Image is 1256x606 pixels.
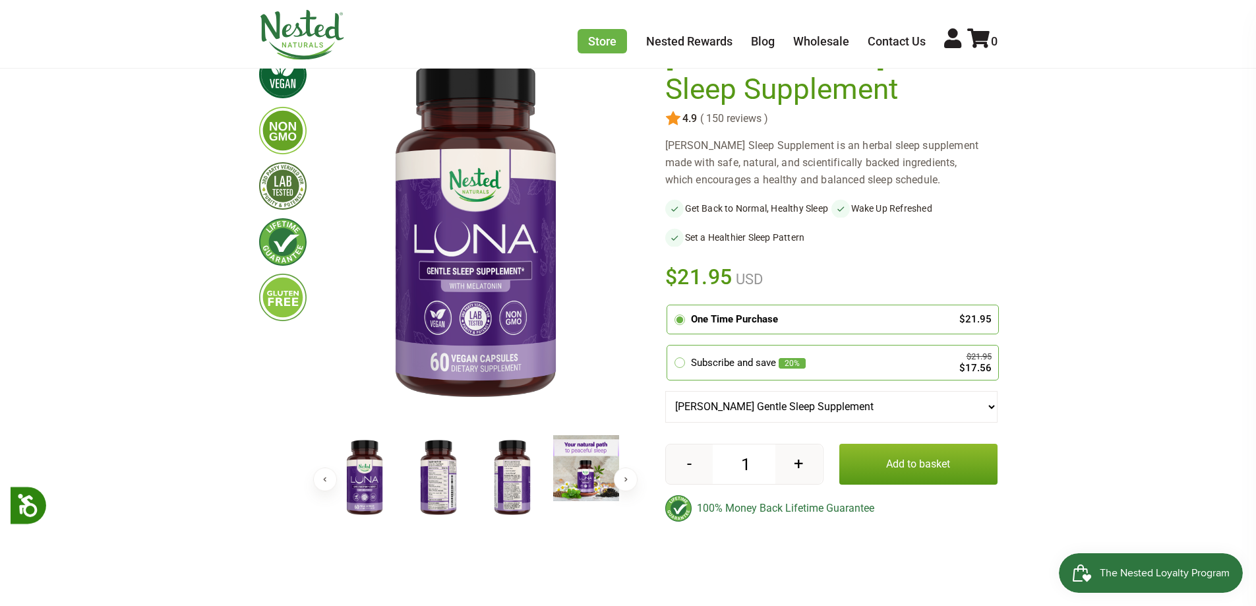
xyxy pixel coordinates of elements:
iframe: Button to open loyalty program pop-up [1059,553,1243,593]
span: ( 150 reviews ) [697,113,768,125]
img: LUNA Gentle Sleep Supplement [553,435,619,501]
button: - [666,444,713,484]
h1: [PERSON_NAME] Gentle Sleep Supplement [665,40,991,106]
div: 100% Money Back Lifetime Guarantee [665,495,998,522]
div: [PERSON_NAME] Sleep Supplement is an herbal sleep supplement made with safe, natural, and scienti... [665,137,998,189]
span: USD [733,271,763,288]
li: Wake Up Refreshed [831,199,998,218]
button: Add to basket [839,444,998,485]
li: Set a Healthier Sleep Pattern [665,228,831,247]
img: LUNA Gentle Sleep Supplement [405,435,471,521]
img: glutenfree [259,274,307,321]
img: LUNA Gentle Sleep Supplement [332,435,398,521]
button: Next [614,468,638,491]
a: Blog [751,34,775,48]
li: Get Back to Normal, Healthy Sleep [665,199,831,218]
a: 0 [967,34,998,48]
img: star.svg [665,111,681,127]
a: Store [578,29,627,53]
button: + [775,444,822,484]
img: vegan [259,51,307,98]
span: 4.9 [681,113,697,125]
a: Nested Rewards [646,34,733,48]
img: badge-lifetimeguarantee-color.svg [665,495,692,522]
img: LUNA Gentle Sleep Supplement [328,40,623,424]
img: gmofree [259,107,307,154]
img: Nested Naturals [259,10,345,60]
span: $21.95 [665,262,733,291]
button: Previous [313,468,337,491]
a: Contact Us [868,34,926,48]
img: thirdpartytested [259,162,307,210]
img: lifetimeguarantee [259,218,307,266]
a: Wholesale [793,34,849,48]
img: LUNA Gentle Sleep Supplement [479,435,545,521]
span: 0 [991,34,998,48]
